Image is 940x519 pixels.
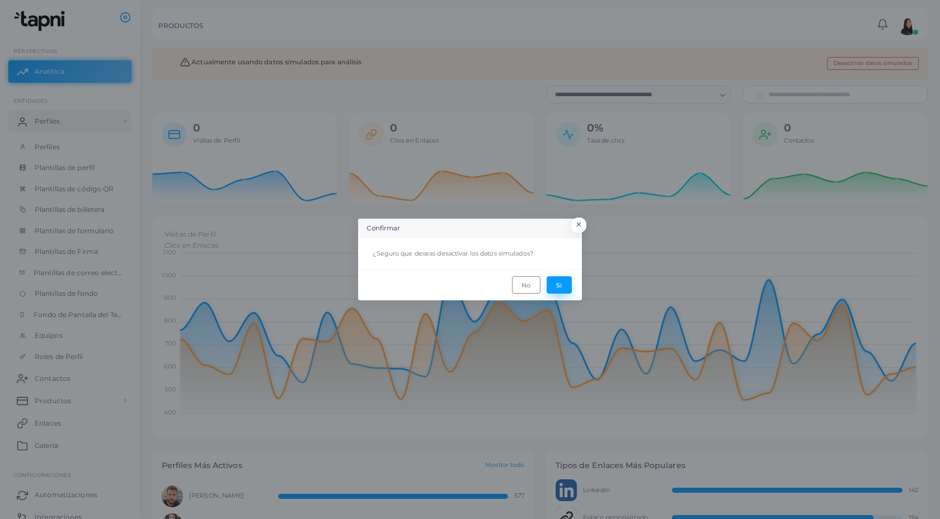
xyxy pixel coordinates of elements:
[373,249,533,257] font: ¿Seguro que deseas desactivar los datos simulados?
[547,276,572,294] button: Si
[512,276,540,294] button: No
[521,281,530,289] font: No
[575,217,582,232] font: ×
[366,224,400,232] font: Confirmar
[556,281,562,289] font: Si
[571,218,586,232] button: Cerca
